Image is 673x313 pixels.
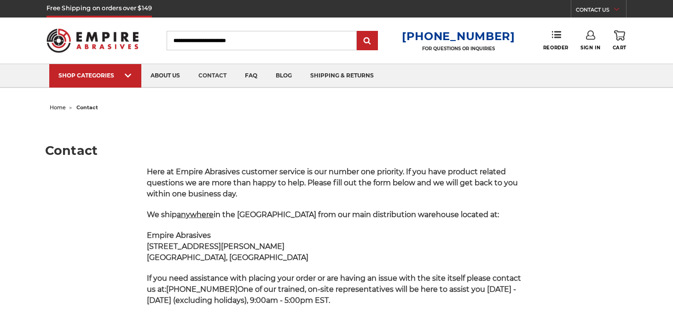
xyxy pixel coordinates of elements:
a: home [50,104,66,111]
a: Cart [613,30,627,51]
h1: Contact [45,144,628,157]
a: Reorder [543,30,569,50]
a: blog [267,64,301,88]
span: Sign In [580,45,600,51]
img: Empire Abrasives [46,23,139,59]
strong: [PHONE_NUMBER] [166,285,238,294]
span: Reorder [543,45,569,51]
a: shipping & returns [301,64,383,88]
span: Here at Empire Abrasives customer service is our number one priority. If you have product related... [147,167,518,198]
span: We ship in the [GEOGRAPHIC_DATA] from our main distribution warehouse located at: [147,210,499,219]
span: Cart [613,45,627,51]
span: contact [76,104,98,111]
div: SHOP CATEGORIES [58,72,132,79]
span: Empire Abrasives [147,231,211,240]
a: contact [189,64,236,88]
a: [PHONE_NUMBER] [402,30,515,43]
a: about us [141,64,189,88]
span: anywhere [177,210,214,219]
a: faq [236,64,267,88]
input: Submit [358,32,377,50]
a: CONTACT US [576,5,626,18]
p: FOR QUESTIONS OR INQUIRIES [402,46,515,52]
strong: [STREET_ADDRESS][PERSON_NAME] [GEOGRAPHIC_DATA], [GEOGRAPHIC_DATA] [147,242,308,262]
span: If you need assistance with placing your order or are having an issue with the site itself please... [147,274,521,305]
